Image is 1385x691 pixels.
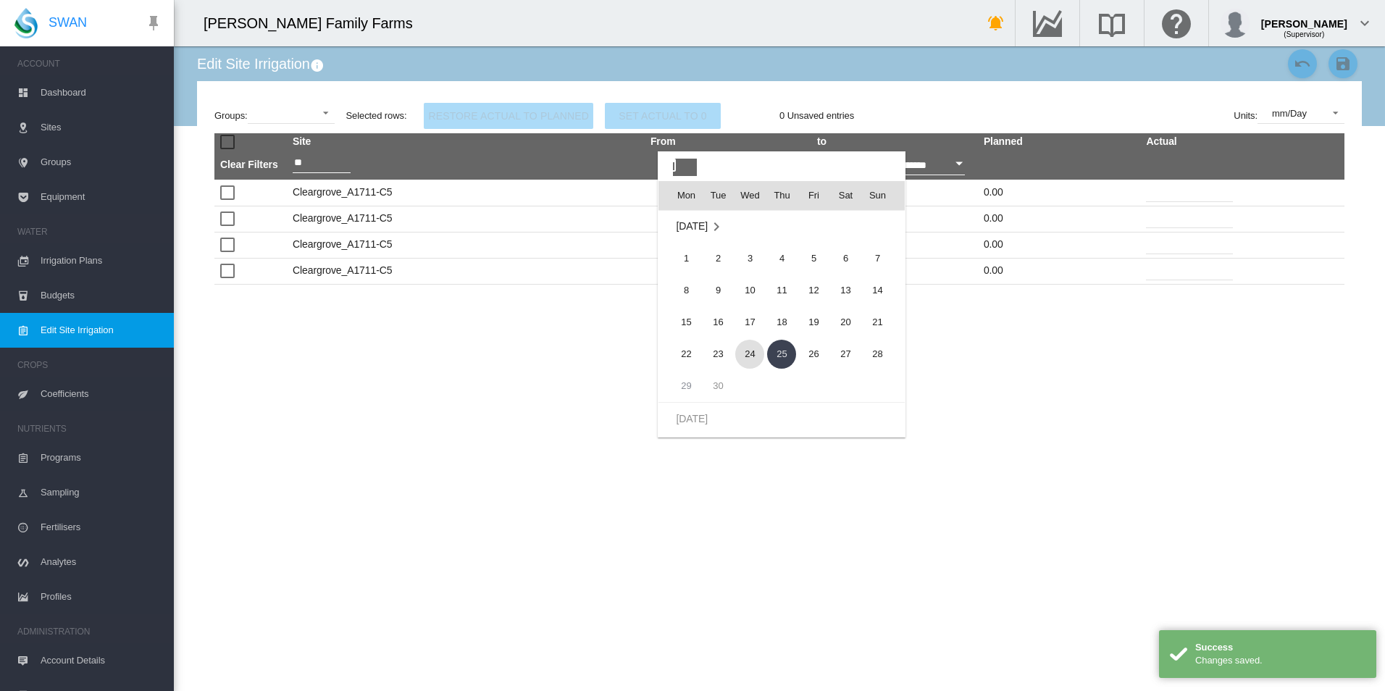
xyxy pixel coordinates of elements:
span: 7 [863,244,892,273]
tr: Week undefined [658,402,905,435]
span: 3 [735,244,764,273]
td: Saturday September 27 2025 [829,338,861,370]
td: Thursday September 18 2025 [766,306,798,338]
td: Saturday September 13 2025 [829,275,861,306]
span: 15 [671,308,700,337]
div: Success [1195,641,1365,654]
tr: Week 3 [658,306,905,338]
span: 27 [831,340,860,369]
tr: Week undefined [658,210,905,243]
td: Thursday September 25 2025 [766,338,798,370]
span: 8 [671,276,700,305]
th: Sun [861,181,905,210]
th: Thu [766,181,798,210]
span: 2 [703,244,732,273]
span: 9 [703,276,732,305]
td: Monday September 1 2025 [658,243,702,275]
span: 12 [799,276,828,305]
td: Thursday September 11 2025 [766,275,798,306]
td: Friday September 12 2025 [798,275,829,306]
span: 25 [767,340,796,369]
th: Wed [734,181,766,210]
th: Mon [658,181,702,210]
td: Tuesday September 16 2025 [702,306,734,338]
span: 22 [671,340,700,369]
td: Sunday September 7 2025 [861,243,905,275]
div: Success Changes saved. [1159,630,1376,678]
th: Sat [829,181,861,210]
span: 26 [799,340,828,369]
span: 4 [767,244,796,273]
span: 5 [799,244,828,273]
td: Wednesday September 24 2025 [734,338,766,370]
span: 10 [735,276,764,305]
span: 24 [735,340,764,369]
td: Wednesday September 10 2025 [734,275,766,306]
td: Saturday September 20 2025 [829,306,861,338]
span: 19 [799,308,828,337]
tr: Week 5 [658,370,905,403]
td: Sunday September 21 2025 [861,306,905,338]
md-calendar: Calendar [658,181,905,437]
span: 18 [767,308,796,337]
div: Changes saved. [1195,654,1365,667]
td: Monday September 29 2025 [658,370,702,403]
td: Tuesday September 2 2025 [702,243,734,275]
td: Friday September 19 2025 [798,306,829,338]
td: Tuesday September 23 2025 [702,338,734,370]
span: 28 [863,340,892,369]
td: September 2025 [658,210,905,243]
span: 16 [703,308,732,337]
span: 14 [863,276,892,305]
th: Tue [702,181,734,210]
tr: Week 1 [658,243,905,275]
td: Monday September 15 2025 [658,306,702,338]
span: [DATE] [676,220,707,232]
td: Wednesday September 3 2025 [734,243,766,275]
td: Wednesday September 17 2025 [734,306,766,338]
td: Friday September 5 2025 [798,243,829,275]
td: Monday September 22 2025 [658,338,702,370]
td: Tuesday September 30 2025 [702,370,734,403]
td: Monday September 8 2025 [658,275,702,306]
td: Friday September 26 2025 [798,338,829,370]
td: Sunday September 14 2025 [861,275,905,306]
tr: Week 2 [658,275,905,306]
span: 13 [831,276,860,305]
span: 11 [767,276,796,305]
td: Thursday September 4 2025 [766,243,798,275]
th: Fri [798,181,829,210]
td: Saturday September 6 2025 [829,243,861,275]
span: 23 [703,340,732,369]
span: 21 [863,308,892,337]
span: [DATE] [676,412,707,424]
span: 17 [735,308,764,337]
span: 1 [671,244,700,273]
td: Tuesday September 9 2025 [702,275,734,306]
tr: Week 4 [658,338,905,370]
span: 20 [831,308,860,337]
span: 6 [831,244,860,273]
td: Sunday September 28 2025 [861,338,905,370]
